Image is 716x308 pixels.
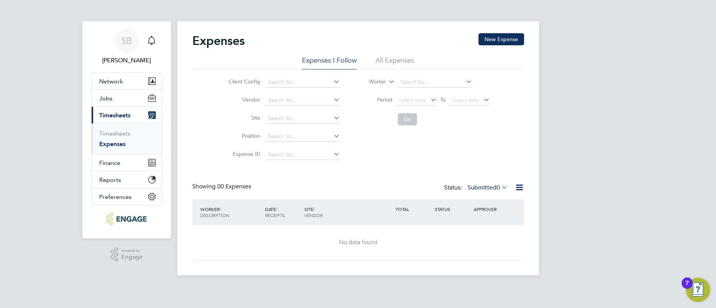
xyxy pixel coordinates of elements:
[92,188,162,205] button: Preferences
[200,239,517,246] div: No data found
[399,97,426,103] span: Select date
[263,202,302,222] div: DATE
[265,149,340,160] input: Search for...
[92,73,162,89] button: Network
[376,56,414,69] li: All Expenses
[452,97,479,103] span: Select date
[478,33,524,45] button: New Expense
[313,206,315,212] span: /
[121,36,132,46] span: SB
[265,113,340,124] input: Search for...
[217,183,251,190] span: 00 Expenses
[276,206,278,212] span: /
[99,112,130,119] span: Timesheets
[265,77,340,88] input: Search for...
[398,77,472,88] input: Search for...
[685,283,689,293] div: 7
[82,21,171,239] nav: Main navigation
[468,184,507,191] label: Submitted
[91,29,162,65] a: SB[PERSON_NAME]
[99,95,112,102] span: Jobs
[121,254,143,260] span: Engage
[192,183,253,191] div: Showing
[686,278,710,302] button: Open Resource Center, 7 new notifications
[99,159,120,166] span: Finance
[302,202,394,222] div: SITE
[200,212,229,218] span: DESCRIPTION
[265,131,340,142] input: Search for...
[110,248,143,262] a: Powered byEngage
[92,90,162,106] button: Jobs
[438,95,448,105] span: To
[198,202,264,222] div: WORKER
[226,96,260,103] label: Vendor
[302,56,357,69] li: Expenses I Follow
[106,213,147,225] img: spring-logo-retina.png
[359,96,392,103] label: Period
[92,123,162,154] div: Timesheets
[265,212,285,218] span: RECEIPTS
[497,184,500,191] span: 0
[99,176,121,183] span: Reports
[226,78,260,85] label: Client Config
[99,140,126,148] a: Expenses
[91,56,162,65] span: Sarah Barratt
[304,212,323,218] span: VENDOR
[394,202,433,216] div: TOTAL
[121,248,143,254] span: Powered by
[226,132,260,139] label: Position
[192,33,245,48] h2: Expenses
[433,202,472,216] div: STATUS
[265,95,340,106] input: Search for...
[398,113,417,125] button: Go
[92,154,162,171] button: Finance
[99,130,130,137] a: Timesheets
[472,202,511,216] div: APPROVER
[99,78,123,85] span: Network
[444,183,509,193] div: Status:
[99,193,132,200] span: Preferences
[226,151,260,157] label: Expense ID
[219,206,221,212] span: /
[92,171,162,188] button: Reports
[352,78,386,86] label: Worker
[226,114,260,121] label: Site
[92,107,162,123] button: Timesheets
[91,213,162,225] a: Go to home page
